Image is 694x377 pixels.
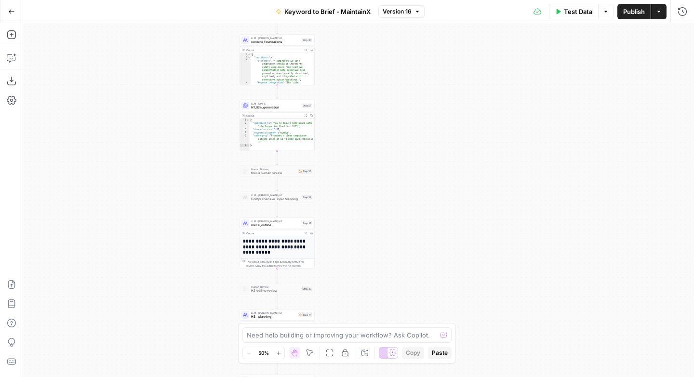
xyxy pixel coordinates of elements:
[240,100,315,151] div: LLM · GPT-5H1_title_generationStep 57Output{ "optimized_h1":"How to Ensure Compliance with Site I...
[251,288,300,293] span: H2 outline review
[255,264,274,267] span: Copy the output
[240,191,315,203] div: LLM · [PERSON_NAME] 4.1Comprehensive Topic MappingStep 38
[240,119,250,122] div: 1
[277,85,278,99] g: Edge from step_34 to step_57
[402,347,424,359] button: Copy
[277,20,278,34] g: Edge from step_33 to step_34
[383,7,412,16] span: Version 16
[240,144,250,147] div: 6
[277,360,278,374] g: Edge from step_41 to step_42
[428,347,452,359] button: Paste
[251,167,296,171] span: Human Review
[251,36,300,40] span: LLM · [PERSON_NAME] 4.1
[302,287,313,291] div: Step 40
[378,5,425,18] button: Version 16
[406,349,420,357] span: Copy
[302,195,312,200] div: Step 38
[251,40,300,44] span: content_foundations
[246,114,301,118] div: Output
[240,131,250,135] div: 4
[251,285,300,289] span: Human Review
[564,7,592,16] span: Test Data
[246,231,301,235] div: Output
[248,53,251,56] span: Toggle code folding, rows 1 through 79
[240,122,250,128] div: 2
[240,128,250,132] div: 3
[246,260,312,268] div: This output is too large & has been abbreviated for review. to view the full content.
[298,312,313,317] div: Step 41
[240,81,251,100] div: 4
[277,295,278,309] g: Edge from step_40 to step_41
[251,193,300,197] span: LLM · [PERSON_NAME] 4.1
[302,104,312,108] div: Step 57
[240,34,315,85] div: LLM · [PERSON_NAME] 4.1content_foundationsStep 34Output{ "seo_thesis":{ "statement":"A comprehens...
[251,197,300,202] span: Comprehensive Topic Mapping
[240,59,251,81] div: 3
[240,56,251,60] div: 2
[251,171,296,175] span: thesis human review
[302,221,312,226] div: Step 39
[251,314,296,319] span: H3__planning
[251,219,300,223] span: LLM · [PERSON_NAME] 4.1
[298,169,312,174] div: Step 36
[277,177,278,191] g: Edge from step_36 to step_38
[240,53,251,56] div: 1
[277,151,278,165] g: Edge from step_57 to step_36
[240,165,315,177] div: Human Reviewthesis human reviewStep 36
[251,311,296,315] span: LLM · [PERSON_NAME] 4.1
[432,349,448,357] span: Paste
[623,7,645,16] span: Publish
[240,283,315,295] div: Human ReviewH2 outline reviewStep 40
[251,223,300,228] span: mece_outline
[251,102,300,106] span: LLM · GPT-5
[549,4,598,19] button: Test Data
[277,203,278,217] g: Edge from step_38 to step_39
[247,119,250,122] span: Toggle code folding, rows 1 through 6
[251,105,300,110] span: H1_title_generation
[302,38,313,42] div: Step 34
[248,56,251,60] span: Toggle code folding, rows 2 through 5
[617,4,651,19] button: Publish
[270,4,376,19] button: Keyword to Brief - MaintainX
[246,48,301,52] div: Output
[240,135,250,144] div: 5
[277,269,278,283] g: Edge from step_39 to step_40
[284,7,371,16] span: Keyword to Brief - MaintainX
[258,349,269,357] span: 50%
